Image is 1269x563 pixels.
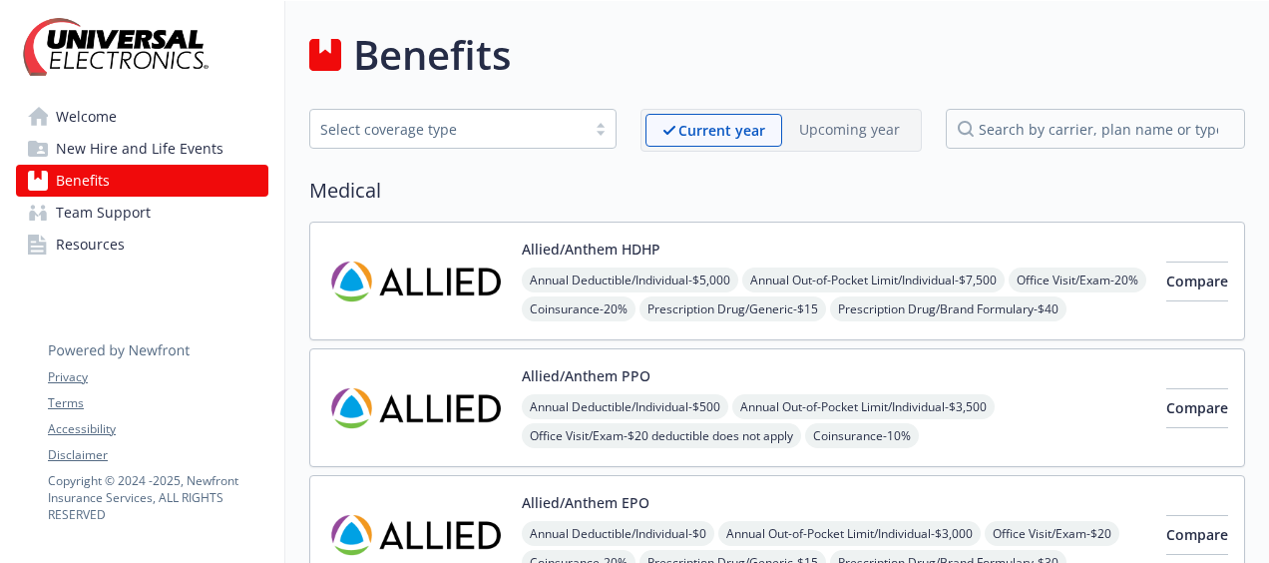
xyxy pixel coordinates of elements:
[16,197,268,229] a: Team Support
[522,239,660,260] button: Allied/Anthem HDHP
[309,176,1245,206] h2: Medical
[799,119,900,140] p: Upcoming year
[48,368,267,386] a: Privacy
[522,268,738,292] span: Annual Deductible/Individual - $5,000
[522,296,635,321] span: Coinsurance - 20%
[522,521,714,546] span: Annual Deductible/Individual - $0
[1009,268,1146,292] span: Office Visit/Exam - 20%
[1166,398,1228,417] span: Compare
[1166,388,1228,428] button: Compare
[48,446,267,464] a: Disclaimer
[678,120,765,141] p: Current year
[946,109,1245,149] input: search by carrier, plan name or type
[522,365,650,386] button: Allied/Anthem PPO
[56,165,110,197] span: Benefits
[326,365,506,450] img: Allied Benefit Systems LLC carrier logo
[1166,525,1228,544] span: Compare
[48,420,267,438] a: Accessibility
[522,394,728,419] span: Annual Deductible/Individual - $500
[16,229,268,261] a: Resources
[782,114,917,147] span: Upcoming year
[522,492,649,513] button: Allied/Anthem EPO
[320,119,576,140] div: Select coverage type
[48,472,267,523] p: Copyright © 2024 - 2025 , Newfront Insurance Services, ALL RIGHTS RESERVED
[805,423,919,448] span: Coinsurance - 10%
[16,133,268,165] a: New Hire and Life Events
[718,521,981,546] span: Annual Out-of-Pocket Limit/Individual - $3,000
[1166,515,1228,555] button: Compare
[353,25,511,85] h1: Benefits
[522,423,801,448] span: Office Visit/Exam - $20 deductible does not apply
[639,296,826,321] span: Prescription Drug/Generic - $15
[48,394,267,412] a: Terms
[830,296,1066,321] span: Prescription Drug/Brand Formulary - $40
[56,229,125,261] span: Resources
[1166,262,1228,301] button: Compare
[16,165,268,197] a: Benefits
[742,268,1005,292] span: Annual Out-of-Pocket Limit/Individual - $7,500
[56,197,151,229] span: Team Support
[732,394,995,419] span: Annual Out-of-Pocket Limit/Individual - $3,500
[56,101,117,133] span: Welcome
[985,521,1119,546] span: Office Visit/Exam - $20
[326,239,506,323] img: Allied Benefit Systems LLC carrier logo
[56,133,223,165] span: New Hire and Life Events
[16,101,268,133] a: Welcome
[1166,272,1228,290] span: Compare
